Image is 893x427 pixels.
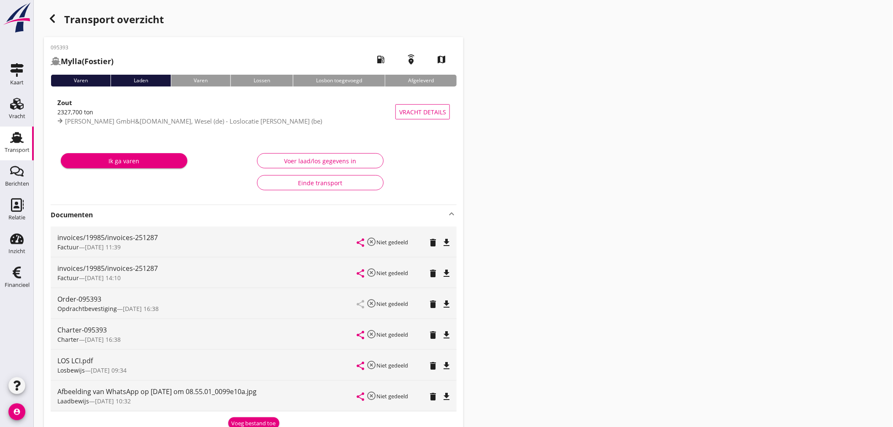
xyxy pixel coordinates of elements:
[257,175,384,190] button: Einde transport
[376,269,408,277] small: Niet gedeeld
[441,238,452,248] i: file_download
[428,299,438,309] i: delete
[8,403,25,420] i: account_circle
[44,10,463,30] div: Transport overzicht
[57,305,117,313] span: Opdrachtbevestiging
[61,56,82,66] strong: Mylla
[441,299,452,309] i: file_download
[57,232,357,243] div: invoices/19985/invoices-251287
[230,75,293,86] div: Lossen
[5,147,30,153] div: Transport
[399,48,423,71] i: emergency_share
[57,273,357,282] div: —
[111,75,171,86] div: Laden
[355,330,365,340] i: share
[264,157,376,165] div: Voer laad/los gegevens in
[51,56,114,67] h2: (Fostier)
[85,243,121,251] span: [DATE] 11:39
[355,268,365,278] i: share
[51,93,457,130] a: Zout2327,700 ton[PERSON_NAME] GmbH&[DOMAIN_NAME], Wesel (de) - Loslocatie [PERSON_NAME] (be)Vrach...
[57,397,357,405] div: —
[57,366,357,375] div: —
[65,117,322,125] span: [PERSON_NAME] GmbH&[DOMAIN_NAME], Wesel (de) - Loslocatie [PERSON_NAME] (be)
[399,108,446,116] span: Vracht details
[395,104,450,119] button: Vracht details
[57,335,79,343] span: Charter
[441,268,452,278] i: file_download
[5,181,29,186] div: Berichten
[355,361,365,371] i: share
[57,294,357,304] div: Order-095393
[51,210,446,220] strong: Documenten
[428,361,438,371] i: delete
[57,108,395,116] div: 2327,700 ton
[57,274,79,282] span: Factuur
[376,238,408,246] small: Niet gedeeld
[123,305,159,313] span: [DATE] 16:38
[441,392,452,402] i: file_download
[9,114,25,119] div: Vracht
[428,238,438,248] i: delete
[366,298,376,308] i: highlight_off
[171,75,231,86] div: Varen
[91,366,127,374] span: [DATE] 09:34
[57,335,357,344] div: —
[428,392,438,402] i: delete
[355,238,365,248] i: share
[57,356,357,366] div: LOS LCI.pdf
[57,325,357,335] div: Charter-095393
[5,282,30,288] div: Financieel
[264,178,376,187] div: Einde transport
[428,268,438,278] i: delete
[293,75,385,86] div: Losbon toegevoegd
[385,75,457,86] div: Afgeleverd
[57,304,357,313] div: —
[366,237,376,247] i: highlight_off
[85,274,121,282] span: [DATE] 14:10
[428,330,438,340] i: delete
[355,392,365,402] i: share
[85,335,121,343] span: [DATE] 16:38
[369,48,392,71] i: local_gas_station
[376,300,408,308] small: Niet gedeeld
[95,397,131,405] span: [DATE] 10:32
[376,392,408,400] small: Niet gedeeld
[57,263,357,273] div: invoices/19985/invoices-251287
[57,397,89,405] span: Laadbewijs
[366,391,376,401] i: highlight_off
[376,331,408,338] small: Niet gedeeld
[57,366,85,374] span: Losbewijs
[366,360,376,370] i: highlight_off
[430,48,453,71] i: map
[51,44,114,51] p: 095393
[257,153,384,168] button: Voer laad/los gegevens in
[8,215,25,220] div: Relatie
[57,98,72,107] strong: Zout
[366,329,376,339] i: highlight_off
[51,75,111,86] div: Varen
[441,330,452,340] i: file_download
[376,362,408,369] small: Niet gedeeld
[57,243,79,251] span: Factuur
[68,157,181,165] div: Ik ga varen
[446,209,457,219] i: keyboard_arrow_up
[441,361,452,371] i: file_download
[8,249,25,254] div: Inzicht
[366,268,376,278] i: highlight_off
[61,153,187,168] button: Ik ga varen
[2,2,32,33] img: logo-small.a267ee39.svg
[57,243,357,251] div: —
[57,386,357,397] div: Afbeelding van WhatsApp op [DATE] om 08.55.01_0099e10a.jpg
[10,80,24,85] div: Kaart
